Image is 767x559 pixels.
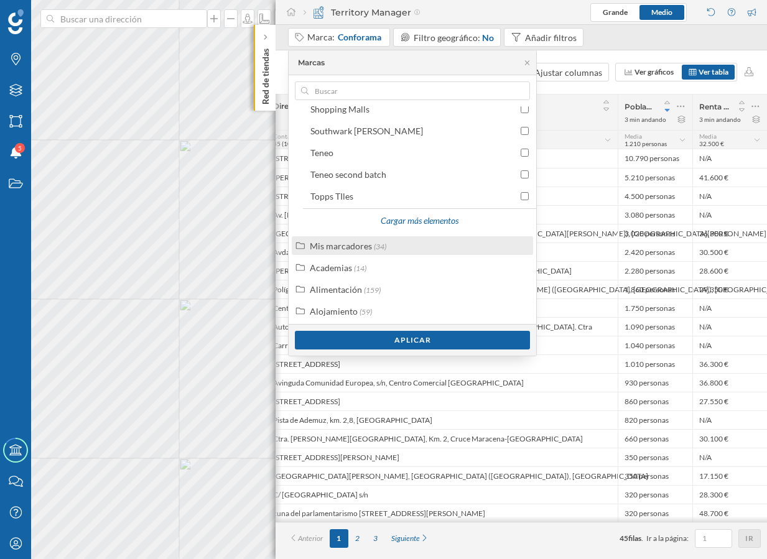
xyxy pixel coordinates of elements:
div: 2.280 personas [618,261,692,280]
div: 320 personas [618,504,692,522]
span: Ver tabla [699,67,728,76]
div: Teneo second batch [310,169,386,180]
div: 930 personas [618,373,692,392]
div: 1.040 personas [618,336,692,354]
div: [STREET_ADDRESS][PERSON_NAME] [266,448,618,466]
img: Geoblink Logo [8,9,24,34]
p: Red de tiendas [259,44,272,104]
div: 30.100 € [692,429,767,448]
div: cuna del parlamentarismo [STREET_ADDRESS][PERSON_NAME] [266,504,618,522]
div: [STREET_ADDRESS] [266,354,618,373]
span: Población combinada [625,102,655,111]
div: 28.300 € [692,485,767,504]
div: 350 personas [618,466,692,485]
div: N/A [692,205,767,224]
input: 1 [699,532,728,545]
span: 32.500 € [699,140,724,147]
div: 660 personas [618,429,692,448]
div: 29.350 € [692,280,767,298]
div: 28.600 € [692,261,767,280]
div: N/A [692,187,767,205]
div: Marcas [298,57,325,68]
div: 1.750 personas [618,298,692,317]
div: 3 min andando [699,115,741,124]
div: 3.080 personas [618,205,692,224]
div: 10.790 personas [618,149,692,168]
div: 3 min andando [625,115,666,124]
span: Media [625,132,642,140]
span: 5 [18,142,22,154]
div: 4.500 personas [618,187,692,205]
span: Ver gráficos [635,67,674,76]
span: (159) [364,285,381,295]
div: 41.600 € [692,168,767,187]
div: 3.020 personas [618,224,692,243]
span: (34) [374,242,386,251]
span: Medio [651,7,672,17]
div: Alojamiento [310,306,358,316]
div: No [482,31,494,44]
div: Pista de Ademuz, km. 2,8, [GEOGRAPHIC_DATA] [266,410,618,429]
span: 45 (100%) [273,140,302,147]
div: [STREET_ADDRESS] [266,392,618,410]
div: Marca: [307,31,383,44]
div: 36.800 € [692,373,767,392]
div: Cargar más elementos [373,210,465,232]
div: Ctra. [PERSON_NAME][GEOGRAPHIC_DATA], Km. 2, Cruce Maracena-[GEOGRAPHIC_DATA] [266,429,618,448]
span: Grande [603,7,628,17]
img: territory-manager.svg [312,6,325,19]
div: N/A [692,317,767,336]
span: . [641,534,643,543]
div: 36.300 € [692,224,767,243]
div: 1.010 personas [618,354,692,373]
div: 320 personas [618,485,692,504]
div: Alimentación [310,284,362,295]
span: Conforama [338,31,381,44]
div: Teneo [310,147,333,158]
div: Ajustar columnas [534,66,602,79]
div: Shopping Malls [310,104,370,114]
span: Renta disponible por hogar [699,102,730,111]
span: Support [26,9,71,20]
div: Mis marcadores [310,241,372,251]
div: 860 personas [618,392,692,410]
span: Media [699,132,717,140]
div: Añadir filtros [525,31,577,44]
div: 820 personas [618,410,692,429]
span: (14) [354,264,366,273]
div: N/A [692,149,767,168]
span: Ir a la página: [646,533,689,544]
span: filas [628,534,641,543]
div: 17.150 € [692,466,767,485]
div: 48.700 € [692,504,767,522]
div: Territory Manager [304,6,421,19]
span: 45 [620,534,628,543]
div: 2.420 personas [618,243,692,261]
div: 5.210 personas [618,168,692,187]
div: 1.090 personas [618,317,692,336]
div: Topps TIles [310,191,353,201]
span: (59) [360,307,372,316]
div: N/A [692,410,767,429]
div: N/A [692,336,767,354]
div: Southwark [PERSON_NAME] [310,126,423,136]
div: Avinguda Comunidad Europea, s/n, Centro Comercial [GEOGRAPHIC_DATA] [266,373,618,392]
span: Filtro geográfico: [414,32,480,43]
div: C/ [GEOGRAPHIC_DATA] s/n [266,485,618,504]
div: Academias [310,262,352,273]
div: N/A [692,298,767,317]
div: 350 personas [618,448,692,466]
div: 36.300 € [692,354,767,373]
div: 1.860 personas [618,280,692,298]
div: 27.550 € [692,392,767,410]
div: 30.500 € [692,243,767,261]
span: 1.210 personas [625,140,667,147]
div: [GEOGRAPHIC_DATA][PERSON_NAME], [GEOGRAPHIC_DATA] ([GEOGRAPHIC_DATA]), [GEOGRAPHIC_DATA] [266,466,618,485]
div: N/A [692,448,767,466]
